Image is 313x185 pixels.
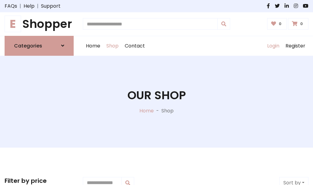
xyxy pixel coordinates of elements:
[264,36,282,56] a: Login
[288,18,308,30] a: 0
[83,36,103,56] a: Home
[5,17,74,31] a: EShopper
[5,36,74,56] a: Categories
[299,21,304,27] span: 0
[277,21,283,27] span: 0
[24,2,35,10] a: Help
[161,107,174,115] p: Shop
[139,107,154,114] a: Home
[5,2,17,10] a: FAQs
[35,2,41,10] span: |
[103,36,122,56] a: Shop
[41,2,61,10] a: Support
[267,18,287,30] a: 0
[5,16,21,32] span: E
[282,36,308,56] a: Register
[127,89,186,102] h1: Our Shop
[5,17,74,31] h1: Shopper
[5,177,74,184] h5: Filter by price
[17,2,24,10] span: |
[14,43,42,49] h6: Categories
[154,107,161,115] p: -
[122,36,148,56] a: Contact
